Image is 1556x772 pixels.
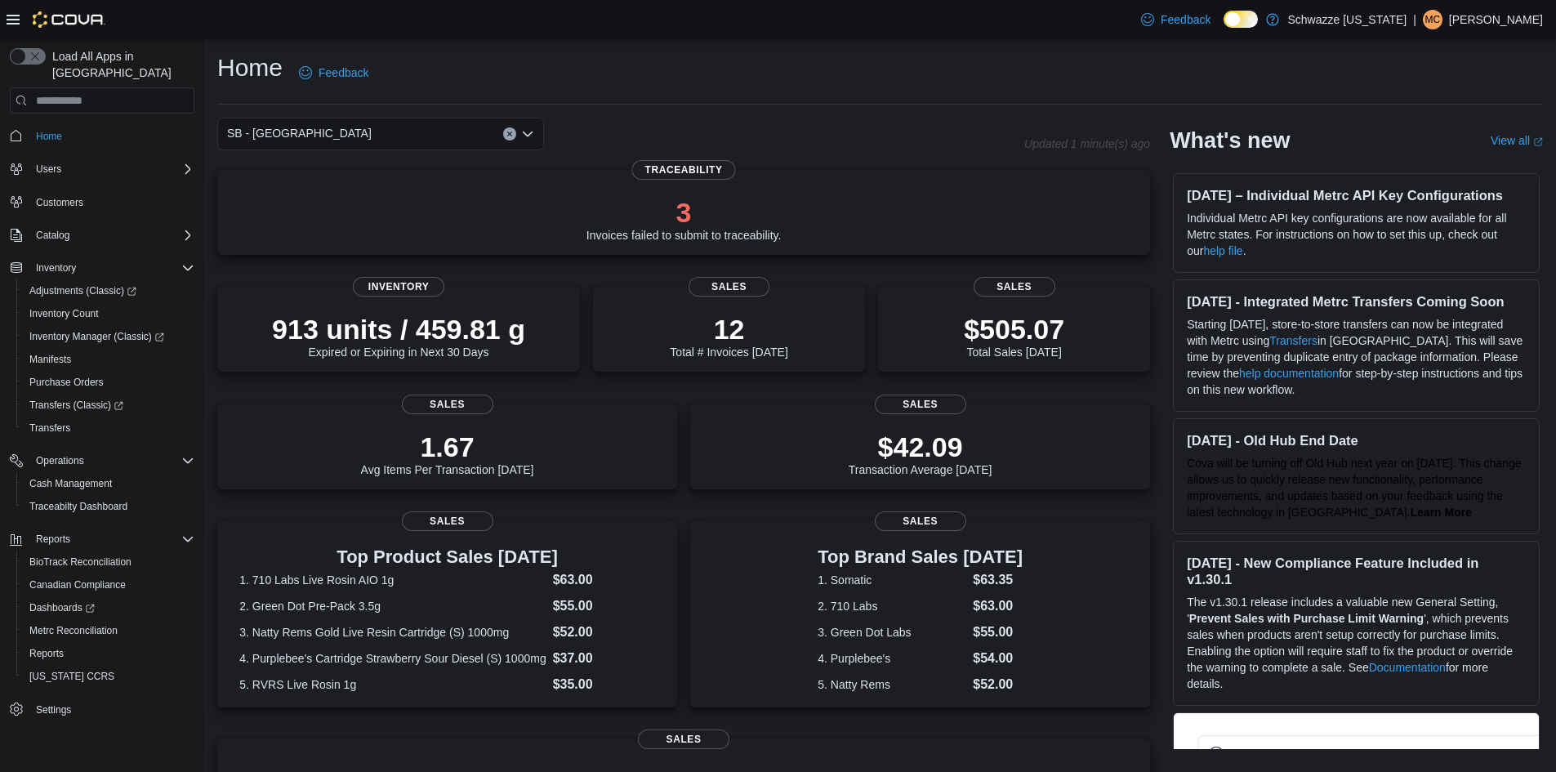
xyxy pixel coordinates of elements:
[239,624,546,640] dt: 3. Natty Rems Gold Live Resin Cartridge (S) 1000mg
[29,307,99,320] span: Inventory Count
[29,624,118,637] span: Metrc Reconciliation
[1135,3,1217,36] a: Feedback
[23,598,101,618] a: Dashboards
[29,451,194,471] span: Operations
[1413,10,1416,29] p: |
[875,511,966,531] span: Sales
[1425,10,1441,29] span: MC
[292,56,375,89] a: Feedback
[29,477,112,490] span: Cash Management
[353,277,444,297] span: Inventory
[964,313,1064,346] p: $505.07
[23,552,194,572] span: BioTrack Reconciliation
[319,65,368,81] span: Feedback
[638,730,729,749] span: Sales
[23,304,105,324] a: Inventory Count
[402,511,493,531] span: Sales
[402,395,493,414] span: Sales
[16,302,201,325] button: Inventory Count
[1187,187,1526,203] h3: [DATE] – Individual Metrc API Key Configurations
[239,650,546,667] dt: 4. Purplebee's Cartridge Strawberry Sour Diesel (S) 1000mg
[1170,127,1290,154] h2: What's new
[1187,432,1526,448] h3: [DATE] - Old Hub End Date
[521,127,534,141] button: Open list of options
[227,123,372,143] span: SB - [GEOGRAPHIC_DATA]
[36,533,70,546] span: Reports
[16,573,201,596] button: Canadian Compliance
[29,225,76,245] button: Catalog
[29,159,68,179] button: Users
[23,552,138,572] a: BioTrack Reconciliation
[3,257,201,279] button: Inventory
[23,373,110,392] a: Purchase Orders
[1187,555,1526,587] h3: [DATE] - New Compliance Feature Included in v1.30.1
[1269,334,1317,347] a: Transfers
[29,193,90,212] a: Customers
[818,572,966,588] dt: 1. Somatic
[875,395,966,414] span: Sales
[1411,506,1472,519] strong: Learn More
[818,598,966,614] dt: 2. 710 Labs
[553,596,655,616] dd: $55.00
[36,454,84,467] span: Operations
[23,644,194,663] span: Reports
[973,570,1023,590] dd: $63.35
[670,313,787,359] div: Total # Invoices [DATE]
[23,350,78,369] a: Manifests
[23,327,194,346] span: Inventory Manager (Classic)
[3,449,201,472] button: Operations
[29,284,136,297] span: Adjustments (Classic)
[33,11,105,28] img: Cova
[16,394,201,417] a: Transfers (Classic)
[29,330,164,343] span: Inventory Manager (Classic)
[1189,612,1424,625] strong: Prevent Sales with Purchase Limit Warning
[16,348,201,371] button: Manifests
[23,575,194,595] span: Canadian Compliance
[16,665,201,688] button: [US_STATE] CCRS
[1224,11,1258,28] input: Dark Mode
[973,675,1023,694] dd: $52.00
[23,418,194,438] span: Transfers
[689,277,770,297] span: Sales
[3,528,201,551] button: Reports
[46,48,194,81] span: Load All Apps in [GEOGRAPHIC_DATA]
[361,431,534,463] p: 1.67
[29,700,78,720] a: Settings
[36,130,62,143] span: Home
[23,497,194,516] span: Traceabilty Dashboard
[849,431,992,463] p: $42.09
[964,313,1064,359] div: Total Sales [DATE]
[16,642,201,665] button: Reports
[670,313,787,346] p: 12
[1187,594,1526,692] p: The v1.30.1 release includes a valuable new General Setting, ' ', which prevents sales when produ...
[1491,134,1543,147] a: View allExternal link
[3,123,201,147] button: Home
[217,51,283,84] h1: Home
[553,623,655,642] dd: $52.00
[23,281,143,301] a: Adjustments (Classic)
[272,313,525,346] p: 913 units / 459.81 g
[1449,10,1543,29] p: [PERSON_NAME]
[16,596,201,619] a: Dashboards
[1024,137,1150,150] p: Updated 1 minute(s) ago
[503,127,516,141] button: Clear input
[29,125,194,145] span: Home
[23,350,194,369] span: Manifests
[29,399,123,412] span: Transfers (Classic)
[23,621,124,640] a: Metrc Reconciliation
[818,650,966,667] dt: 4. Purplebee's
[973,649,1023,668] dd: $54.00
[849,431,992,476] div: Transaction Average [DATE]
[16,619,201,642] button: Metrc Reconciliation
[29,422,70,435] span: Transfers
[553,570,655,590] dd: $63.00
[29,192,194,212] span: Customers
[16,472,201,495] button: Cash Management
[36,703,71,716] span: Settings
[23,373,194,392] span: Purchase Orders
[3,698,201,721] button: Settings
[29,529,194,549] span: Reports
[239,598,546,614] dt: 2. Green Dot Pre-Pack 3.5g
[23,497,134,516] a: Traceabilty Dashboard
[1533,137,1543,147] svg: External link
